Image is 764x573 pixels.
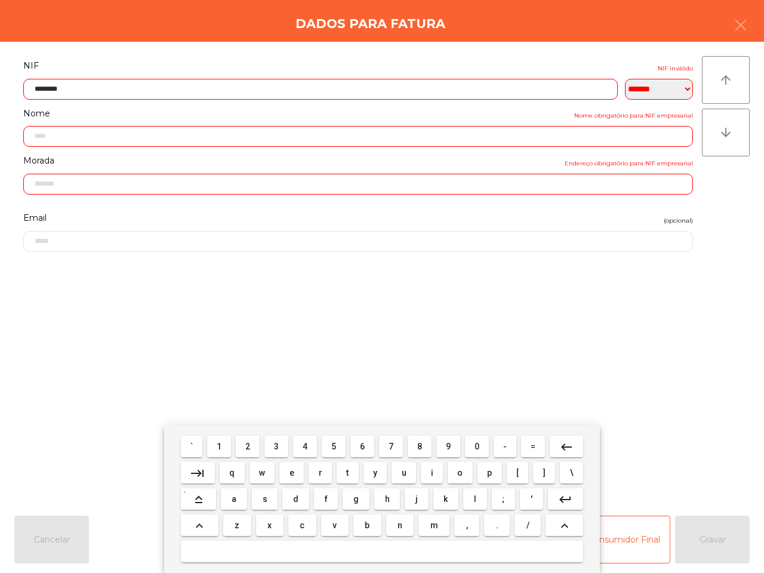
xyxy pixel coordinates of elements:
button: s [252,488,278,510]
span: 1 [217,442,221,451]
span: j [415,494,418,504]
button: p [478,462,502,483]
button: t [337,462,359,483]
mat-icon: keyboard_arrow_up [557,519,572,533]
h4: Dados para Fatura [295,15,445,33]
button: ] [533,462,555,483]
mat-icon: keyboard_tab [190,466,205,480]
span: 5 [331,442,336,451]
span: 8 [417,442,422,451]
button: q [220,462,245,483]
span: x [267,520,272,530]
button: c [288,515,316,536]
button: , [454,515,479,536]
span: n [398,520,402,530]
button: ; [492,488,515,510]
button: j [405,488,428,510]
span: Morada [23,153,54,169]
span: w [259,468,265,478]
span: Email [23,210,47,226]
span: = [531,442,535,451]
button: r [309,462,332,483]
span: d [293,494,298,504]
span: 4 [303,442,307,451]
button: = [521,436,545,457]
button: a [221,488,247,510]
mat-icon: keyboard_arrow_up [192,519,207,533]
span: c [300,520,304,530]
span: ' [531,494,532,504]
button: y [363,462,387,483]
button: e [279,462,304,483]
span: i [431,468,433,478]
button: 5 [322,436,346,457]
button: o [448,462,473,483]
button: / [515,515,541,536]
span: NIF [23,58,39,74]
span: p [487,468,492,478]
i: arrow_downward [719,125,733,140]
button: v [321,515,349,536]
mat-icon: keyboard_return [558,492,572,507]
button: ` [181,436,202,457]
span: q [229,468,235,478]
span: b [365,520,369,530]
span: . [496,520,498,530]
button: 0 [465,436,489,457]
button: u [392,462,416,483]
span: Nome [23,106,50,122]
button: g [343,488,369,510]
button: k [433,488,458,510]
button: \ [560,462,583,483]
button: n [386,515,414,536]
span: k [443,494,448,504]
span: ; [502,494,504,504]
span: u [402,468,406,478]
span: l [474,494,476,504]
span: Nome obrigatório para NIF empresarial [574,110,693,121]
button: i [421,462,443,483]
button: f [314,488,338,510]
span: r [319,468,322,478]
button: z [223,515,251,536]
span: ` [190,442,193,451]
button: x [256,515,284,536]
mat-icon: keyboard_capslock [192,492,206,507]
span: , [466,520,468,530]
span: 9 [446,442,451,451]
span: o [457,468,463,478]
span: NIF inválido [658,63,693,74]
span: [ [516,468,519,478]
button: [ [507,462,529,483]
span: v [332,520,337,530]
span: 2 [245,442,250,451]
span: - [503,442,507,451]
button: 4 [293,436,317,457]
button: l [463,488,486,510]
mat-icon: keyboard_backspace [559,440,574,454]
span: 3 [274,442,279,451]
span: s [263,494,267,504]
span: 0 [475,442,479,451]
button: 9 [436,436,460,457]
span: g [353,494,359,504]
button: b [353,515,381,536]
button: arrow_upward [702,56,750,104]
span: Endereço obrigatório para NIF empresarial [565,158,693,169]
span: / [526,520,529,530]
button: 8 [408,436,432,457]
span: e [289,468,294,478]
span: t [346,468,349,478]
span: (opcional) [664,215,693,226]
button: . [484,515,510,536]
button: 6 [350,436,374,457]
button: d [282,488,309,510]
span: f [325,494,328,504]
button: - [494,436,516,457]
button: 2 [236,436,260,457]
span: 6 [360,442,365,451]
button: 7 [379,436,403,457]
button: 3 [264,436,288,457]
button: ' [520,488,543,510]
i: arrow_upward [719,73,733,87]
